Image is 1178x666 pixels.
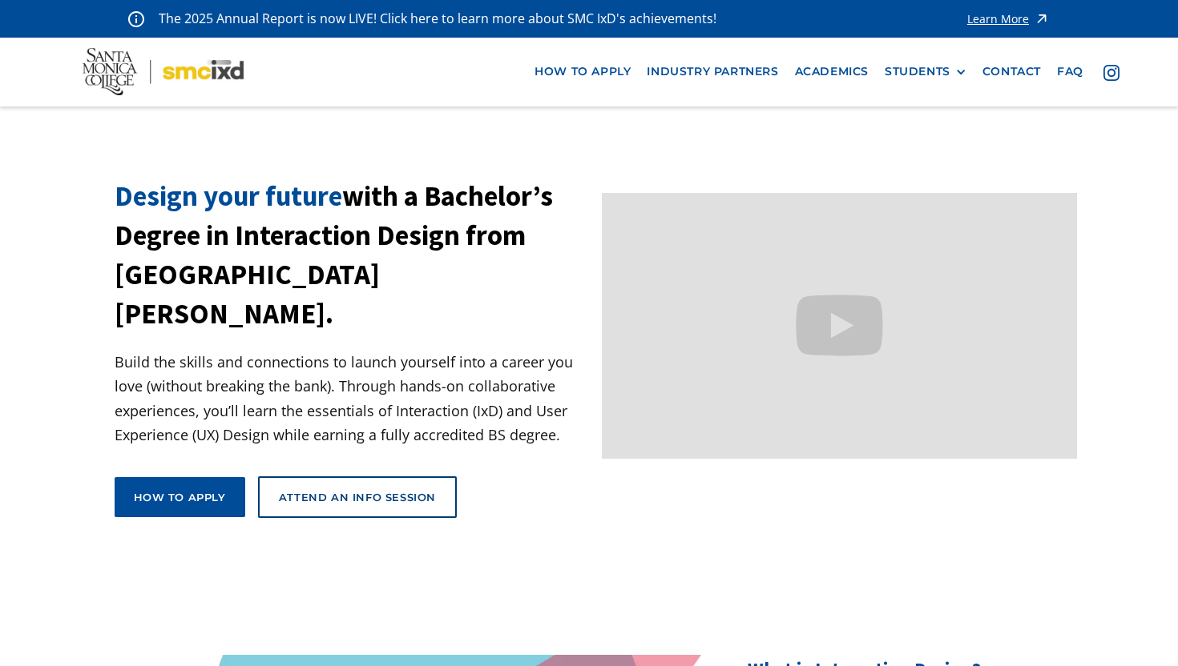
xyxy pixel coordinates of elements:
[159,8,718,30] p: The 2025 Annual Report is now LIVE! Click here to learn more about SMC IxD's achievements!
[639,57,786,86] a: industry partners
[115,477,245,517] a: How to apply
[128,10,144,27] img: icon - information - alert
[279,490,436,504] div: Attend an Info Session
[602,193,1077,459] iframe: Design your future with a Bachelor's Degree in Interaction Design from Santa Monica College
[787,57,877,86] a: Academics
[1103,65,1120,81] img: icon - instagram
[967,8,1050,30] a: Learn More
[115,179,342,214] span: Design your future
[885,65,950,78] div: STUDENTS
[134,490,226,504] div: How to apply
[258,476,457,518] a: Attend an Info Session
[974,57,1049,86] a: contact
[115,177,590,334] h1: with a Bachelor’s Degree in Interaction Design from [GEOGRAPHIC_DATA][PERSON_NAME].
[83,48,244,95] img: Santa Monica College - SMC IxD logo
[885,65,966,78] div: STUDENTS
[967,14,1029,25] div: Learn More
[1049,57,1091,86] a: faq
[1034,8,1050,30] img: icon - arrow - alert
[526,57,639,86] a: how to apply
[115,350,590,447] p: Build the skills and connections to launch yourself into a career you love (without breaking the ...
